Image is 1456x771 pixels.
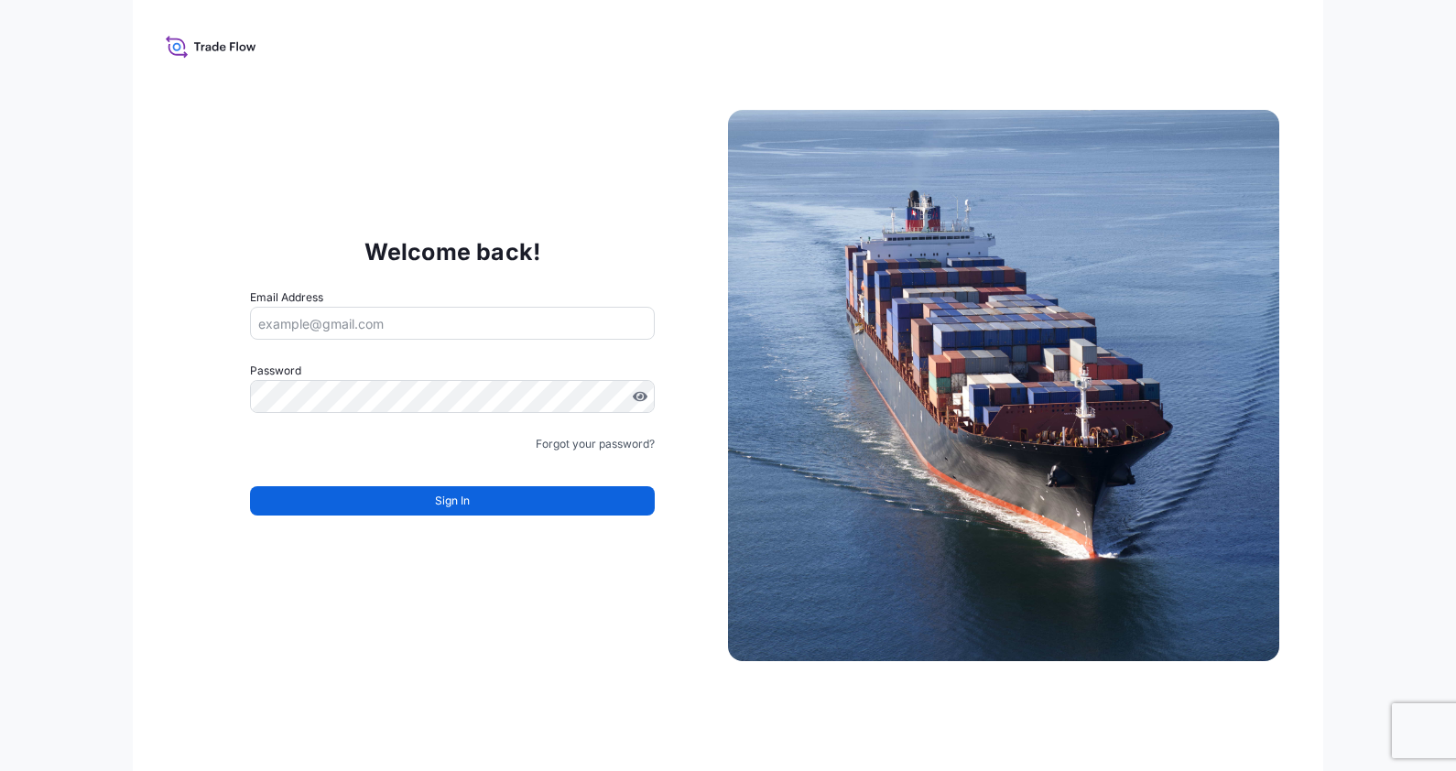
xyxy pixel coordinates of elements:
button: Sign In [250,486,655,516]
input: example@gmail.com [250,307,655,340]
p: Welcome back! [364,237,541,266]
button: Show password [633,389,647,404]
label: Password [250,362,655,380]
img: Ship illustration [728,110,1279,661]
a: Forgot your password? [536,435,655,453]
label: Email Address [250,288,323,307]
span: Sign In [435,492,470,510]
